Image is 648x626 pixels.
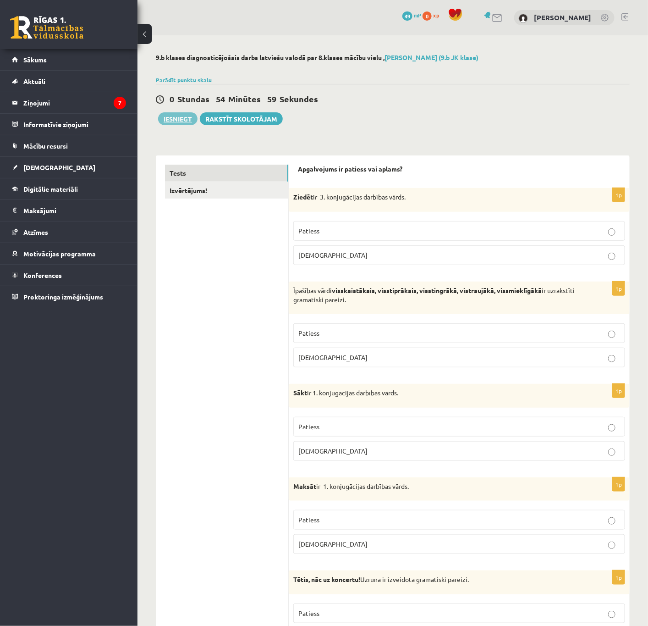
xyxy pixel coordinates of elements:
[298,422,319,431] span: Patiess
[414,11,421,19] span: mP
[293,193,313,201] strong: Ziedēt
[267,94,276,104] span: 59
[12,49,126,70] a: Sākums
[158,112,198,125] button: Iesniegt
[608,449,615,456] input: [DEMOGRAPHIC_DATA]
[23,293,103,301] span: Proktoringa izmēģinājums
[200,112,283,125] a: Rakstīt skolotājam
[298,515,319,524] span: Patiess
[612,188,625,202] p: 1p
[23,163,95,172] span: [DEMOGRAPHIC_DATA]
[423,11,444,19] a: 0 xp
[608,424,615,432] input: Patiess
[165,165,288,182] a: Tests
[12,243,126,264] a: Motivācijas programma
[402,11,412,21] span: 49
[433,11,439,19] span: xp
[298,609,319,617] span: Patiess
[23,228,48,236] span: Atzīmes
[170,94,174,104] span: 0
[384,53,478,61] a: [PERSON_NAME] (9.b JK klase)
[293,286,579,304] p: Īpašības vārdi ir uzrakstīti gramatiski pareizi.
[332,286,542,294] strong: visskaistākais, visstiprākais, visstingrākā, vistraujākā, vissmieklīgākā
[23,92,126,113] legend: Ziņojumi
[423,11,432,21] span: 0
[608,517,615,525] input: Patiess
[12,71,126,92] a: Aktuāli
[23,77,45,85] span: Aktuāli
[612,570,625,585] p: 1p
[608,228,615,236] input: Patiess
[612,281,625,296] p: 1p
[12,157,126,178] a: [DEMOGRAPHIC_DATA]
[23,142,68,150] span: Mācību resursi
[156,76,212,83] a: Parādīt punktu skalu
[612,477,625,492] p: 1p
[293,575,579,584] p: Uzruna ir izveidota gramatiski pareizi.
[402,11,421,19] a: 49 mP
[12,135,126,156] a: Mācību resursi
[156,54,630,61] h2: 9.b klases diagnosticējošais darbs latviešu valodā par 8.klases mācību vielu ,
[280,94,318,104] span: Sekundes
[293,575,360,583] strong: Tētis, nāc uz koncertu!
[608,331,615,338] input: Patiess
[12,178,126,199] a: Digitālie materiāli
[293,482,579,491] p: ir 1. konjugācijas darbības vārds.
[10,16,83,39] a: Rīgas 1. Tālmācības vidusskola
[12,200,126,221] a: Maksājumi
[23,55,47,64] span: Sākums
[12,286,126,307] a: Proktoringa izmēģinājums
[12,265,126,286] a: Konferences
[298,447,368,455] span: [DEMOGRAPHIC_DATA]
[12,114,126,135] a: Informatīvie ziņojumi
[228,94,261,104] span: Minūtes
[608,542,615,549] input: [DEMOGRAPHIC_DATA]
[23,185,78,193] span: Digitālie materiāli
[298,329,319,337] span: Patiess
[23,114,126,135] legend: Informatīvie ziņojumi
[608,611,615,618] input: Patiess
[216,94,225,104] span: 54
[298,165,402,173] strong: Apgalvojums ir patiess vai aplams?
[298,251,368,259] span: [DEMOGRAPHIC_DATA]
[293,388,579,398] p: ir 1. konjugācijas darbības vārds.
[23,200,126,221] legend: Maksājumi
[23,249,96,258] span: Motivācijas programma
[293,193,579,202] p: ir 3. konjugācijas darbības vārds.
[114,97,126,109] i: 7
[534,13,591,22] a: [PERSON_NAME]
[12,222,126,243] a: Atzīmes
[298,540,368,548] span: [DEMOGRAPHIC_DATA]
[298,353,368,361] span: [DEMOGRAPHIC_DATA]
[23,271,62,279] span: Konferences
[177,94,209,104] span: Stundas
[293,482,316,490] strong: Maksāt
[612,383,625,398] p: 1p
[298,227,319,235] span: Patiess
[12,92,126,113] a: Ziņojumi7
[165,182,288,199] a: Izvērtējums!
[293,388,307,397] strong: Sākt
[608,253,615,260] input: [DEMOGRAPHIC_DATA]
[608,355,615,362] input: [DEMOGRAPHIC_DATA]
[519,14,528,23] img: Ņikita Morozovs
